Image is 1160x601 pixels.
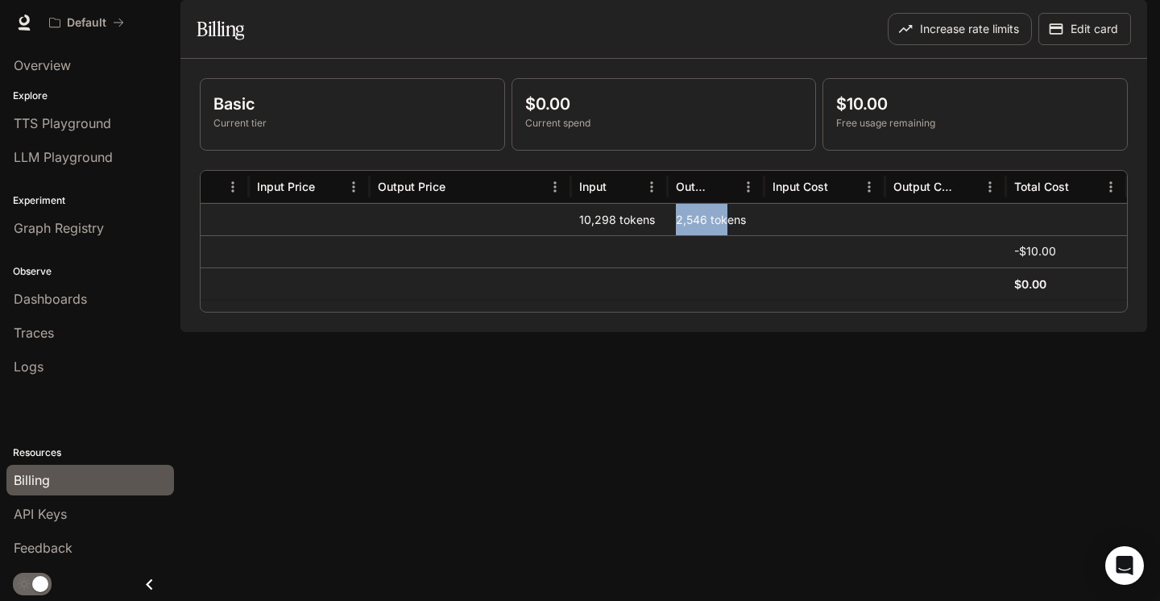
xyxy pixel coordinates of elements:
button: Menu [857,175,881,199]
div: Output [676,180,710,193]
div: 10,298 tokens [571,203,668,235]
div: Output Price [378,180,445,193]
button: Sort [954,175,978,199]
p: $10.00 [836,92,1114,116]
div: Input Cost [773,180,828,193]
button: Menu [640,175,664,199]
div: Open Intercom Messenger [1105,546,1144,585]
div: Input Price [257,180,315,193]
h1: Billing [197,13,244,45]
button: Menu [736,175,760,199]
div: Total Cost [1014,180,1069,193]
button: Sort [608,175,632,199]
p: Basic [213,92,491,116]
button: Sort [712,175,736,199]
button: Menu [342,175,366,199]
button: Sort [1071,175,1095,199]
button: Menu [1099,175,1123,199]
p: Current tier [213,116,491,131]
div: Output Cost [893,180,952,193]
button: Sort [830,175,854,199]
button: Sort [317,175,341,199]
button: Menu [543,175,567,199]
p: -$10.00 [1014,243,1056,259]
div: Input [579,180,607,193]
button: Increase rate limits [888,13,1032,45]
p: $0.00 [525,92,803,116]
p: Free usage remaining [836,116,1114,131]
div: 2,546 tokens [668,203,764,235]
button: Menu [221,175,245,199]
button: Edit card [1038,13,1131,45]
button: Sort [447,175,471,199]
p: Current spend [525,116,803,131]
button: All workspaces [42,6,131,39]
button: Menu [978,175,1002,199]
p: Default [67,16,106,30]
h6: $0.00 [1014,276,1046,292]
